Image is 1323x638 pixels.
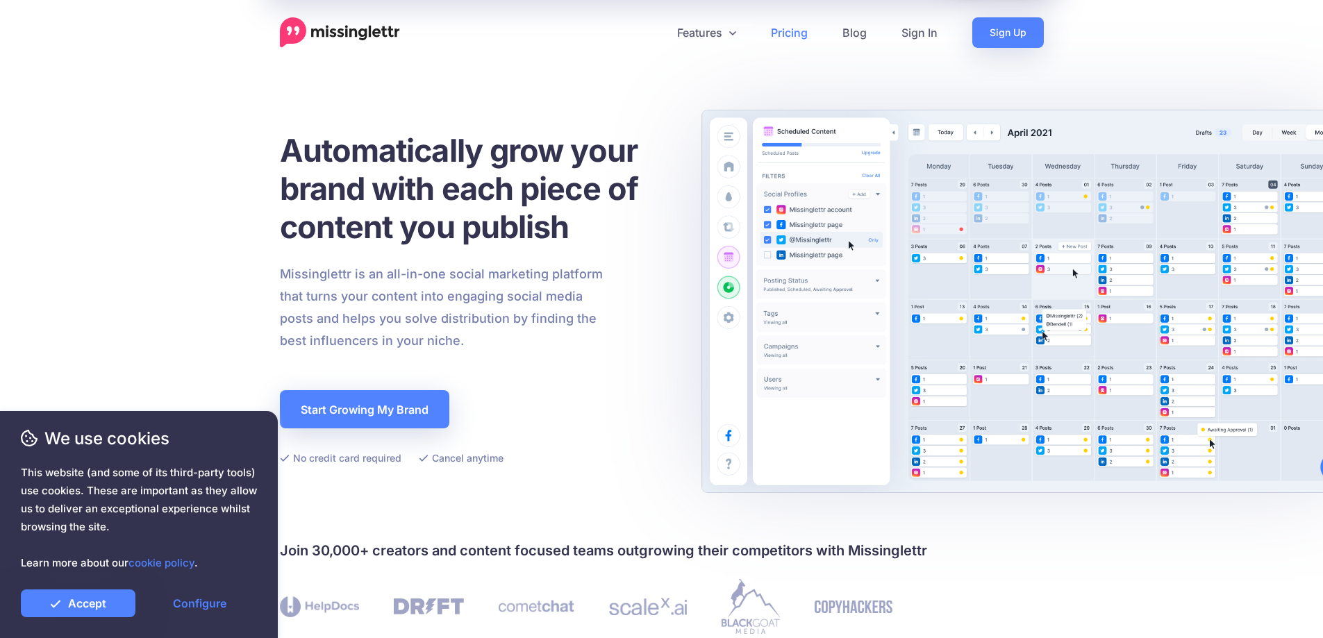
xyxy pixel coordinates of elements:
a: Home [280,17,400,48]
span: This website (and some of its third-party tools) use cookies. These are important as they allow u... [21,464,257,572]
a: Accept [21,589,135,617]
li: Cancel anytime [419,449,504,467]
h4: Join 30,000+ creators and content focused teams outgrowing their competitors with Missinglettr [280,539,1044,562]
a: Sign Up [972,17,1044,48]
span: We use cookies [21,426,257,451]
a: Sign In [884,17,955,48]
a: Start Growing My Brand [280,390,449,428]
a: Pricing [754,17,825,48]
h1: Automatically grow your brand with each piece of content you publish [280,131,672,246]
a: Blog [825,17,884,48]
a: cookie policy [128,556,194,569]
a: Features [660,17,754,48]
li: No credit card required [280,449,401,467]
p: Missinglettr is an all-in-one social marketing platform that turns your content into engaging soc... [280,263,604,352]
a: Configure [142,589,257,617]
